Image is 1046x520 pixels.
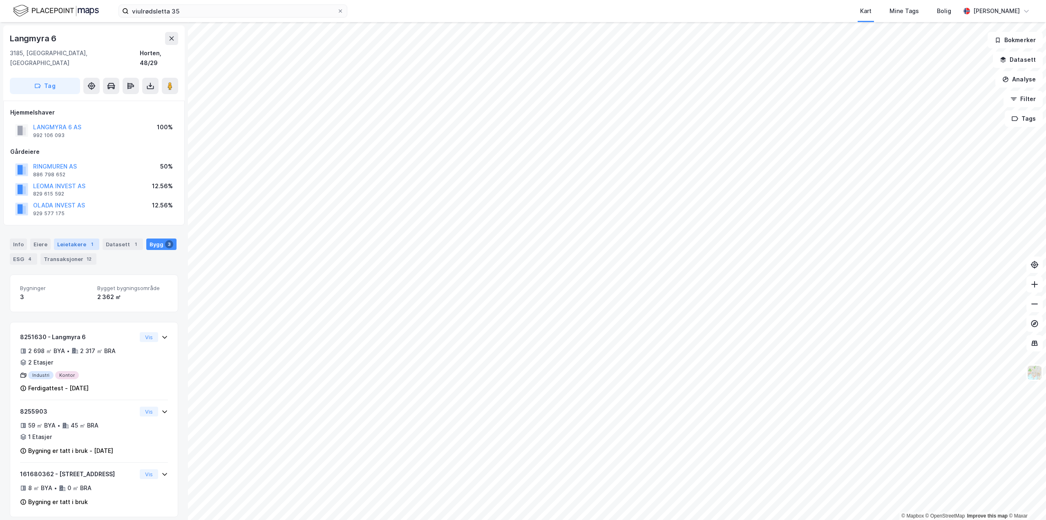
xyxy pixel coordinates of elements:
[1004,91,1043,107] button: Filter
[67,348,70,354] div: •
[26,255,34,263] div: 4
[152,200,173,210] div: 12.56%
[995,71,1043,88] button: Analyse
[103,239,143,250] div: Datasett
[28,497,88,507] div: Bygning er tatt i bruk
[33,132,65,139] div: 992 106 093
[1005,481,1046,520] div: Kontrollprogram for chat
[28,446,113,456] div: Bygning er tatt i bruk - [DATE]
[988,32,1043,48] button: Bokmerker
[157,122,173,132] div: 100%
[20,332,136,342] div: 8251630 - Langmyra 6
[13,4,99,18] img: logo.f888ab2527a4732fd821a326f86c7f29.svg
[890,6,919,16] div: Mine Tags
[85,255,93,263] div: 12
[1027,365,1042,380] img: Z
[40,253,96,265] div: Transaksjoner
[10,32,58,45] div: Langmyra 6
[88,240,96,248] div: 1
[160,162,173,171] div: 50%
[33,191,64,197] div: 829 615 592
[1005,110,1043,127] button: Tags
[10,253,37,265] div: ESG
[28,358,53,367] div: 2 Etasjer
[20,469,136,479] div: 161680362 - [STREET_ADDRESS]
[28,346,65,356] div: 2 698 ㎡ BYA
[54,485,57,491] div: •
[1005,481,1046,520] iframe: Chat Widget
[54,239,99,250] div: Leietakere
[140,332,158,342] button: Vis
[28,483,52,493] div: 8 ㎡ BYA
[937,6,951,16] div: Bolig
[20,407,136,416] div: 8255903
[71,421,98,430] div: 45 ㎡ BRA
[67,483,92,493] div: 0 ㎡ BRA
[165,240,173,248] div: 3
[860,6,872,16] div: Kart
[967,513,1008,519] a: Improve this map
[140,469,158,479] button: Vis
[20,292,91,302] div: 3
[152,181,173,191] div: 12.56%
[973,6,1020,16] div: [PERSON_NAME]
[10,108,178,117] div: Hjemmelshaver
[146,239,177,250] div: Bygg
[20,285,91,292] span: Bygninger
[33,210,65,217] div: 929 577 175
[925,513,965,519] a: OpenStreetMap
[28,421,56,430] div: 59 ㎡ BYA
[33,171,65,178] div: 886 798 652
[80,346,116,356] div: 2 317 ㎡ BRA
[132,240,140,248] div: 1
[57,422,60,429] div: •
[993,52,1043,68] button: Datasett
[140,407,158,416] button: Vis
[97,292,168,302] div: 2 362 ㎡
[10,48,140,68] div: 3185, [GEOGRAPHIC_DATA], [GEOGRAPHIC_DATA]
[10,147,178,157] div: Gårdeiere
[30,239,51,250] div: Eiere
[10,78,80,94] button: Tag
[901,513,924,519] a: Mapbox
[97,285,168,292] span: Bygget bygningsområde
[28,432,52,442] div: 1 Etasjer
[10,239,27,250] div: Info
[129,5,337,17] input: Søk på adresse, matrikkel, gårdeiere, leietakere eller personer
[28,383,89,393] div: Ferdigattest - [DATE]
[140,48,178,68] div: Horten, 48/29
